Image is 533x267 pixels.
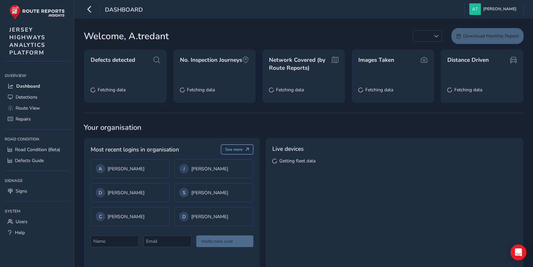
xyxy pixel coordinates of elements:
[225,147,243,152] span: See more
[16,83,40,89] span: Dashboard
[16,188,27,194] span: Signs
[5,81,69,92] a: Dashboard
[269,56,331,72] span: Network Covered (by Route Reports)
[276,87,304,93] span: Fetching data
[143,235,192,247] input: Email
[15,157,44,164] span: Defects Guide
[183,166,185,172] span: J
[99,190,102,196] span: D
[5,71,69,81] div: Overview
[98,87,126,93] span: Fetching data
[5,227,69,238] a: Help
[182,214,186,220] span: D
[16,105,40,111] span: Route View
[5,92,69,103] a: Detections
[16,219,28,225] span: Users
[5,103,69,114] a: Route View
[510,244,526,260] div: Open Intercom Messenger
[179,212,248,221] div: [PERSON_NAME]
[447,56,489,64] span: Distance Driven
[365,87,393,93] span: Fetching data
[183,190,186,196] span: S
[180,56,242,64] span: No. Inspection Journeys
[15,229,25,236] span: Help
[187,87,215,93] span: Fetching data
[99,214,102,220] span: C
[179,164,248,173] div: [PERSON_NAME]
[454,87,482,93] span: Fetching data
[5,216,69,227] a: Users
[15,146,60,153] span: Road Condition (Beta)
[91,145,179,154] span: Most recent logins in organisation
[5,176,69,186] div: Signage
[469,3,481,15] img: diamond-layout
[221,144,254,154] button: See more
[5,114,69,125] a: Repairs
[84,29,169,43] span: Welcome, A.tredant
[16,94,38,100] span: Detections
[5,155,69,166] a: Defects Guide
[96,188,165,197] div: [PERSON_NAME]
[483,3,516,15] span: [PERSON_NAME]
[279,158,315,164] span: Getting fleet data
[105,6,143,15] span: Dashboard
[5,144,69,155] a: Road Condition (Beta)
[84,123,524,133] span: Your organisation
[5,206,69,216] div: System
[96,164,165,173] div: [PERSON_NAME]
[91,56,135,64] span: Defects detected
[99,166,102,172] span: A
[9,5,65,20] img: rr logo
[91,235,139,247] input: Name
[5,134,69,144] div: Road Condition
[9,26,45,56] span: JERSEY HIGHWAYS ANALYTICS PLATFORM
[5,186,69,197] a: Signs
[272,144,304,153] span: Live devices
[179,188,248,197] div: [PERSON_NAME]
[358,56,394,64] span: Images Taken
[96,212,165,221] div: [PERSON_NAME]
[16,116,31,122] span: Repairs
[469,3,519,15] button: [PERSON_NAME]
